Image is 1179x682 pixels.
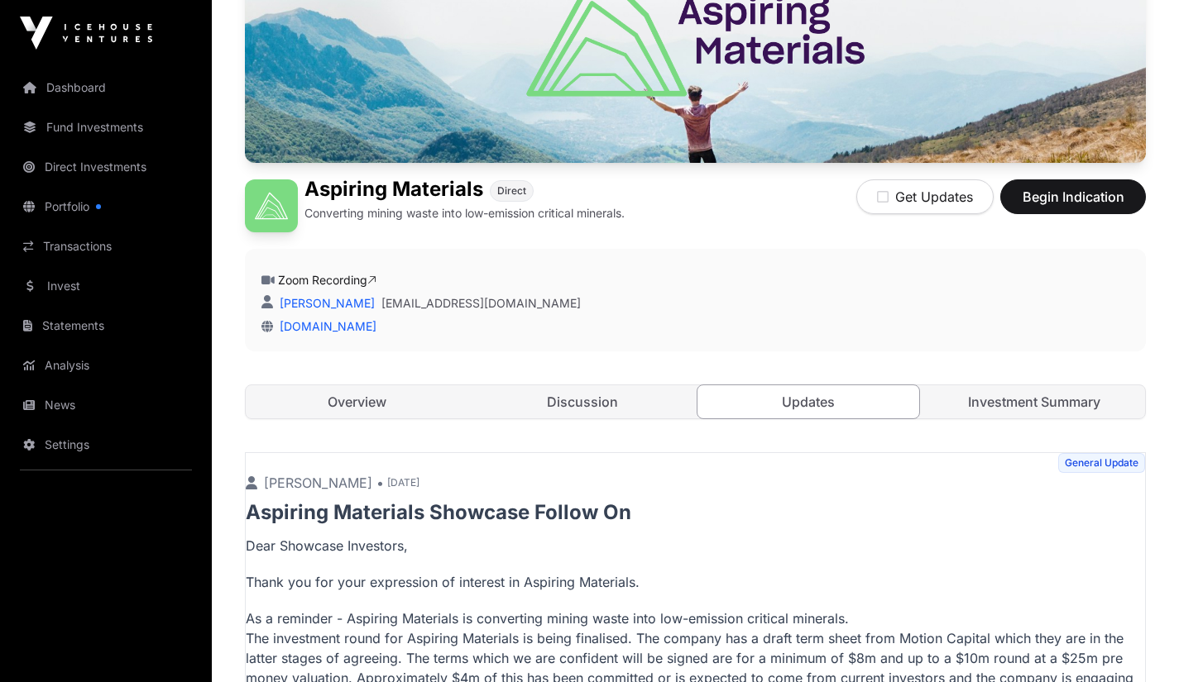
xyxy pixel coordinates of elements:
a: Analysis [13,347,199,384]
h1: Aspiring Materials [304,179,483,202]
a: Fund Investments [13,109,199,145]
img: Aspiring Materials [245,179,298,232]
a: Direct Investments [13,149,199,185]
span: [DATE] [387,476,419,489]
p: Dear Showcase Investors, [246,536,1145,556]
p: [PERSON_NAME] • [246,473,384,493]
button: Begin Indication [1000,179,1146,214]
a: Settings [13,427,199,463]
a: [PERSON_NAME] [276,296,375,310]
span: Begin Indication [1021,187,1125,207]
iframe: Chat Widget [1096,603,1179,682]
p: Aspiring Materials Showcase Follow On [246,499,1145,526]
a: Dashboard [13,69,199,106]
a: [DOMAIN_NAME] [273,319,376,333]
span: Direct [497,184,526,198]
nav: Tabs [246,385,1145,418]
a: Updates [697,384,921,419]
a: Begin Indication [1000,196,1146,212]
span: General Update [1058,453,1145,473]
p: Converting mining waste into low-emission critical minerals. [304,205,625,222]
a: Overview [246,385,468,418]
a: Transactions [13,228,199,265]
a: [EMAIL_ADDRESS][DOMAIN_NAME] [381,295,581,312]
a: News [13,387,199,423]
p: Thank you for your expression of interest in Aspiring Materials. [246,572,1145,592]
a: Portfolio [13,188,199,225]
button: Get Updates [856,179,994,214]
a: Statements [13,308,199,344]
a: Invest [13,268,199,304]
a: Investment Summary [923,385,1145,418]
a: Discussion [472,385,694,418]
img: Icehouse Ventures Logo [20,17,152,50]
a: Zoom Recording [278,273,376,287]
